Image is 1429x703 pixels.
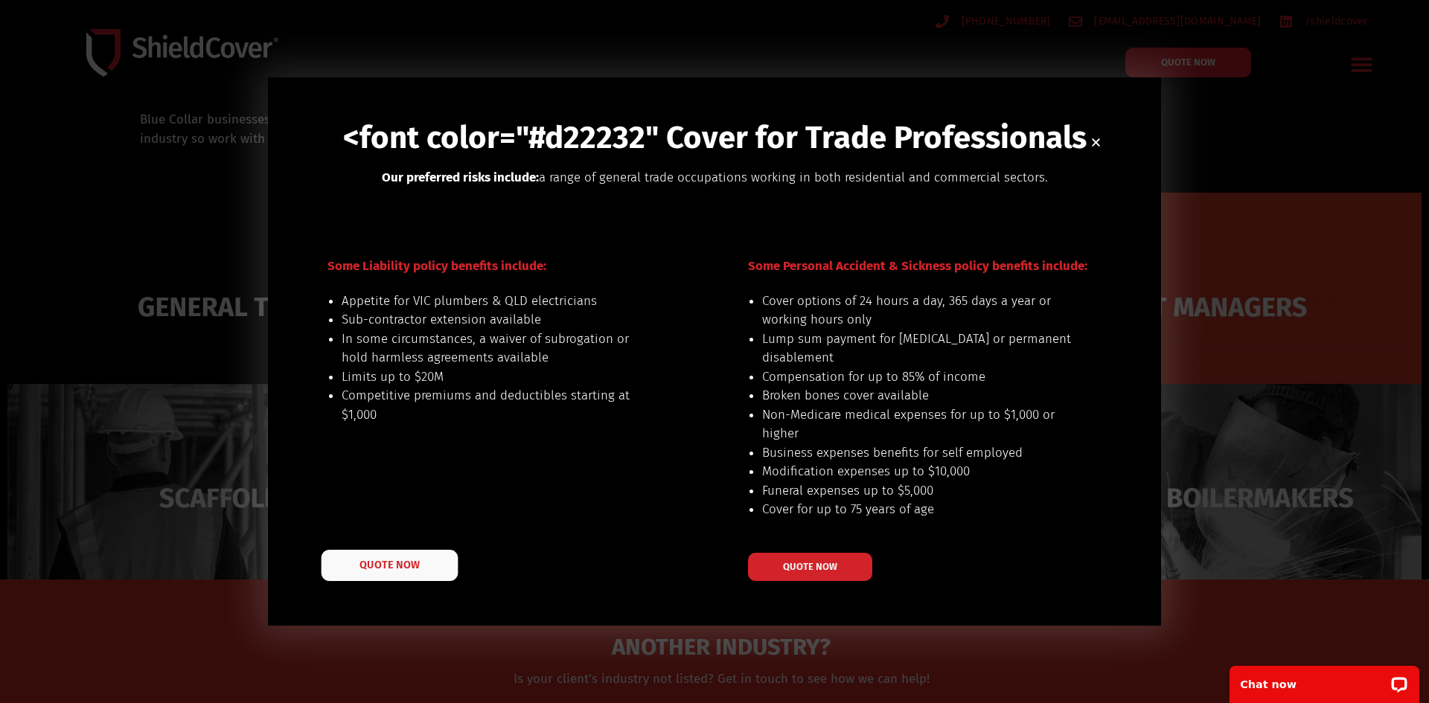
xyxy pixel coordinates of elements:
[762,443,1072,463] li: Business expenses benefits for self employed
[342,367,652,387] li: Limits up to $20M
[762,386,1072,405] li: Broken bones cover available
[762,292,1072,330] li: Cover options of 24 hours a day, 365 days a year or working hours only
[322,550,458,581] a: QUOTE NOW
[748,553,872,581] a: QUOTE NOW
[342,330,652,367] li: In some circumstances, a waiver of subrogation or hold harmless agreements available
[762,500,1072,519] li: Cover for up to 75 years of age
[327,258,546,274] span: Some Liability policy benefits include:
[327,168,1102,187] p: a range of general trade occupations working in both residential and commercial sectors.
[762,462,1072,481] li: Modification expenses up to $10,000
[342,292,652,311] li: Appetite for VIC plumbers & QLD electricians
[342,310,652,330] li: Sub-contractor extension available
[359,559,419,570] span: QUOTE NOW
[748,258,1087,274] span: Some Personal Accident & Sickness policy benefits include:
[762,367,1072,387] li: Compensation for up to 85% of income
[762,330,1072,367] li: Lump sum payment for [MEDICAL_DATA] or permanent disablement
[342,386,652,424] li: Competitive premiums and deductibles starting at $1,000
[1220,656,1429,703] iframe: LiveChat chat widget
[762,405,1072,443] li: Non-Medicare medical expenses for up to $1,000 or higher
[327,122,1102,153] h2: <font color="#d22232" Cover for Trade Professionals
[382,170,539,185] span: Our preferred risks include:
[783,562,837,571] span: QUOTE NOW
[762,481,1072,501] li: Funeral expenses up to $5,000
[1090,137,1102,148] a: Close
